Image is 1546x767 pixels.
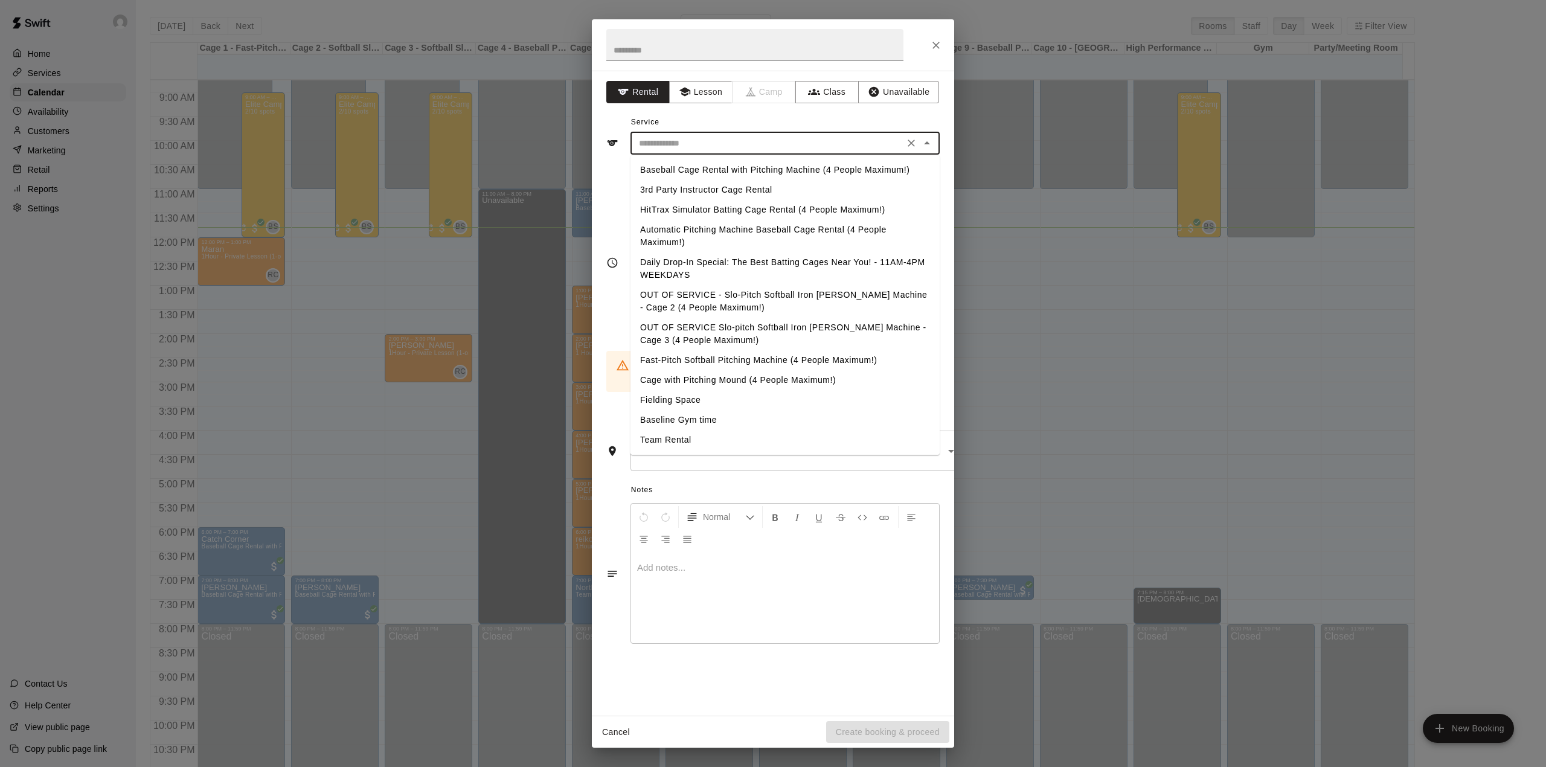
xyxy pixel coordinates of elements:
[703,511,745,523] span: Normal
[630,252,940,285] li: Daily Drop-In Special: The Best Batting Cages Near You! - 11AM-4PM WEEKDAYS
[606,445,618,457] svg: Rooms
[631,118,659,126] span: Service
[630,200,940,220] li: HitTrax Simulator Batting Cage Rental (4 People Maximum!)
[606,568,618,580] svg: Notes
[630,370,940,390] li: Cage with Pitching Mound (4 People Maximum!)
[681,506,760,528] button: Formatting Options
[630,285,940,318] li: OUT OF SERVICE - Slo-Pitch Softball Iron [PERSON_NAME] Machine - Cage 2 (4 People Maximum!)
[606,81,670,103] button: Rental
[630,350,940,370] li: Fast-Pitch Softball Pitching Machine (4 People Maximum!)
[597,721,635,743] button: Cancel
[901,506,922,528] button: Left Align
[630,390,940,410] li: Fielding Space
[631,481,940,500] span: Notes
[606,137,618,149] svg: Service
[733,81,796,103] span: Camps can only be created in the Services page
[903,135,920,152] button: Clear
[669,81,733,103] button: Lesson
[925,34,947,56] button: Close
[874,506,894,528] button: Insert Link
[765,506,786,528] button: Format Bold
[809,506,829,528] button: Format Underline
[606,257,618,269] svg: Timing
[795,81,859,103] button: Class
[919,135,935,152] button: Close
[630,220,940,252] li: Automatic Pitching Machine Baseball Cage Rental (4 People Maximum!)
[633,528,654,550] button: Center Align
[633,506,654,528] button: Undo
[655,528,676,550] button: Right Align
[630,160,940,180] li: Baseball Cage Rental with Pitching Machine (4 People Maximum!)
[787,506,807,528] button: Format Italics
[943,443,960,460] button: Open
[852,506,873,528] button: Insert Code
[655,506,676,528] button: Redo
[630,180,940,200] li: 3rd Party Instructor Cage Rental
[677,528,698,550] button: Justify Align
[630,410,940,430] li: Baseline Gym time
[830,506,851,528] button: Format Strikethrough
[858,81,939,103] button: Unavailable
[630,430,940,450] li: Team Rental
[630,318,940,350] li: OUT OF SERVICE Slo-pitch Softball Iron [PERSON_NAME] Machine - Cage 3 (4 People Maximum!)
